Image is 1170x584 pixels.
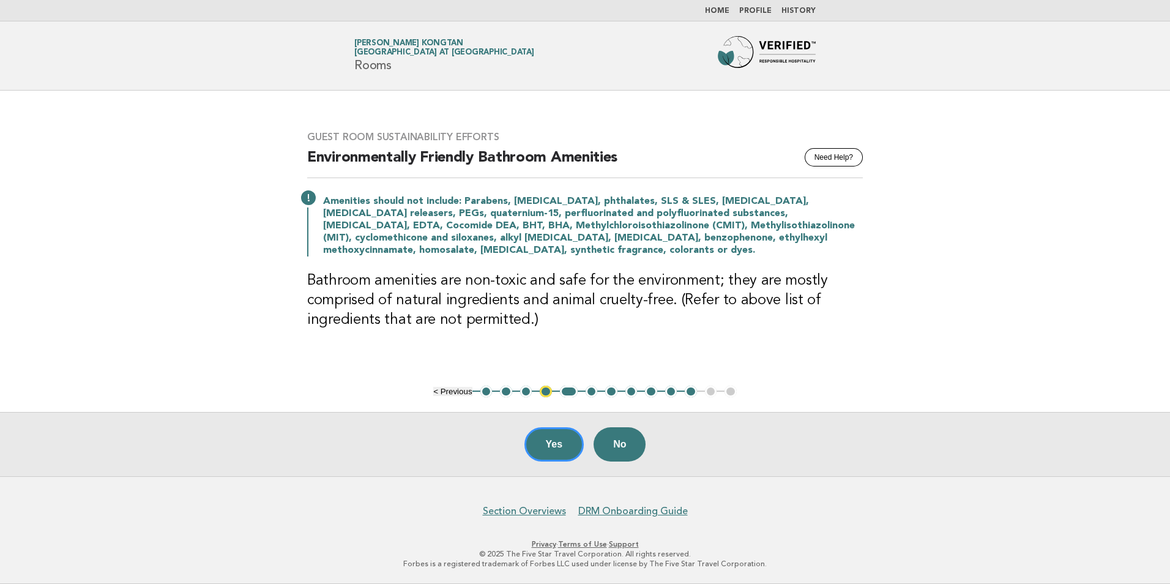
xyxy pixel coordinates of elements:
button: 2 [500,386,512,398]
button: 4 [540,386,552,398]
button: Yes [524,427,584,462]
a: History [781,7,816,15]
a: Privacy [532,540,556,548]
a: Terms of Use [558,540,607,548]
button: 11 [685,386,697,398]
a: [PERSON_NAME] Kongtan[GEOGRAPHIC_DATA] at [GEOGRAPHIC_DATA] [354,39,534,56]
button: 10 [665,386,677,398]
h3: Guest Room Sustainability Efforts [307,131,863,143]
button: 9 [645,386,657,398]
span: [GEOGRAPHIC_DATA] at [GEOGRAPHIC_DATA] [354,49,534,57]
p: © 2025 The Five Star Travel Corporation. All rights reserved. [211,549,959,559]
button: 5 [560,386,578,398]
a: Profile [739,7,772,15]
a: Support [609,540,639,548]
h3: Bathroom amenities are non-toxic and safe for the environment; they are mostly comprised of natur... [307,271,863,330]
button: 6 [586,386,598,398]
p: · · [211,539,959,549]
h2: Environmentally Friendly Bathroom Amenities [307,148,863,178]
a: DRM Onboarding Guide [578,505,688,517]
p: Amenities should not include: Parabens, [MEDICAL_DATA], phthalates, SLS & SLES, [MEDICAL_DATA], [... [323,195,863,256]
h1: Rooms [354,40,534,72]
button: No [594,427,646,462]
button: 7 [605,386,617,398]
button: 8 [625,386,638,398]
button: 1 [480,386,493,398]
a: Home [705,7,729,15]
button: < Previous [433,387,472,396]
p: Forbes is a registered trademark of Forbes LLC used under license by The Five Star Travel Corpora... [211,559,959,569]
button: Need Help? [805,148,863,167]
img: Forbes Travel Guide [718,36,816,75]
button: 3 [520,386,532,398]
a: Section Overviews [483,505,566,517]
